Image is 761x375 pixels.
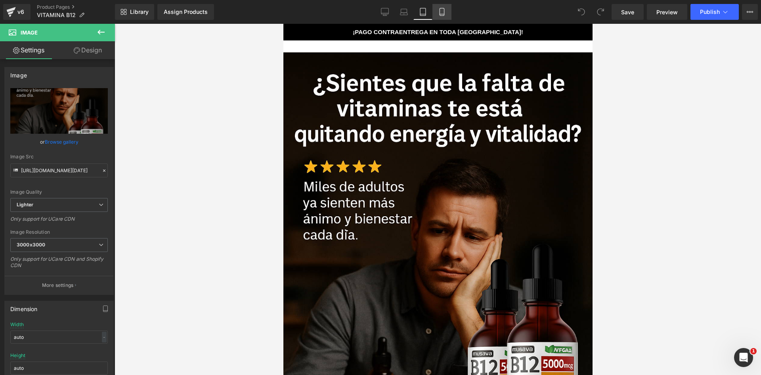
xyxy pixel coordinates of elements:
[413,4,432,20] a: Tablet
[734,348,753,367] iframe: Intercom live chat
[10,229,108,235] div: Image Resolution
[130,8,149,15] span: Library
[17,202,33,208] b: Lighter
[690,4,739,20] button: Publish
[593,4,608,20] button: Redo
[16,7,26,17] div: v6
[375,4,394,20] a: Desktop
[10,163,108,177] input: Link
[21,29,38,36] span: Image
[10,362,108,375] input: auto
[3,4,31,20] a: v6
[574,4,589,20] button: Undo
[164,9,208,15] div: Assign Products
[10,353,25,358] div: Height
[37,12,76,18] span: VITAMINA B12
[10,189,108,195] div: Image Quality
[59,41,117,59] a: Design
[5,276,113,294] button: More settings
[42,282,74,289] p: More settings
[115,4,154,20] a: New Library
[742,4,758,20] button: More
[432,4,451,20] a: Mobile
[10,322,24,327] div: Width
[750,348,757,354] span: 1
[700,9,720,15] span: Publish
[17,242,45,248] b: 3000x3000
[45,135,78,149] a: Browse gallery
[102,332,107,342] div: -
[10,256,108,274] div: Only support for UCare CDN and Shopify CDN
[621,8,634,16] span: Save
[10,331,108,344] input: auto
[10,216,108,227] div: Only support for UCare CDN
[10,138,108,146] div: or
[656,8,678,16] span: Preview
[10,154,108,160] div: Image Src
[37,4,115,10] a: Product Pages
[394,4,413,20] a: Laptop
[10,67,27,79] div: Image
[647,4,687,20] a: Preview
[10,301,38,312] div: Dimension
